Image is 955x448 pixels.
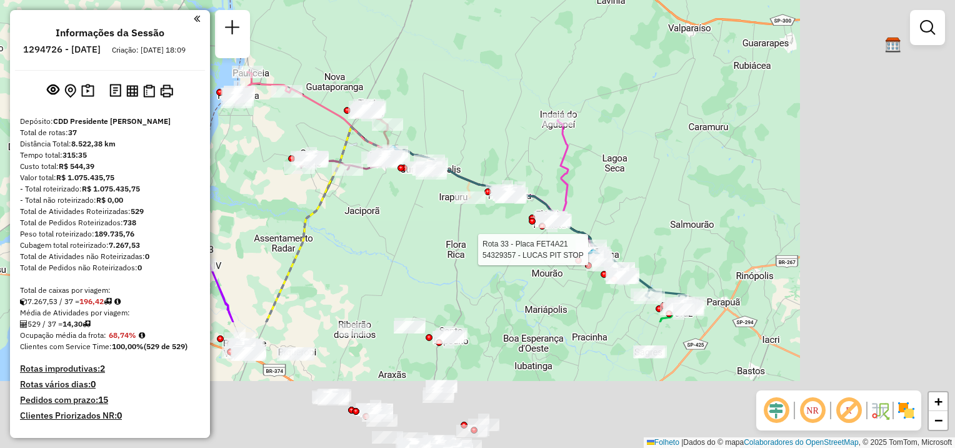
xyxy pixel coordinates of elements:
[929,411,947,430] a: Diminuir o zoom
[20,342,112,351] span: Clientes com Service Time:
[896,400,916,420] img: Exibir/Ocultar setores
[20,138,200,150] div: Distância Total:
[59,161,94,171] strong: R$ 544,39
[109,330,136,340] strong: 68,74%
[23,44,101,55] h6: 1294726 - [DATE]
[107,81,124,101] button: Logs desbloquear sessão
[82,320,91,328] i: Total de rotas
[124,82,141,99] button: Visualizar relatório de Roteirização
[20,150,200,161] div: Tempo total:
[20,364,200,374] h4: Rotas improdutivas:
[114,298,121,305] i: Meta Caixas/viagem: 212,40 Diferença: -15,98
[96,195,123,205] strong: R$ 0,00
[117,410,122,421] strong: 0
[194,11,200,26] a: Clique aqui para minimizar o painel
[144,342,187,351] strong: (529 de 529)
[20,330,106,340] span: Ocupação média da frota:
[137,263,142,272] strong: 0
[20,172,200,183] div: Valor total:
[62,81,79,101] button: Centralizar mapa no depósito ou ponto de apoio
[20,116,200,127] div: Depósito:
[79,297,104,306] strong: 196,42
[139,332,145,339] em: Média calculada utilizando a maior ocupação (%Peso ou %Cubagem) de cada rota da sessão. Rotas cro...
[20,320,27,328] i: Total de Atividades
[20,307,200,318] div: Média de Atividades por viagem:
[744,438,858,447] a: Colaboradores do OpenStreetMap
[62,150,87,160] strong: 315:35
[20,206,200,217] div: Total de Atividades Roteirizadas:
[71,139,116,148] strong: 8.522,38 km
[20,161,200,172] div: Custo total:
[929,392,947,411] a: Ampliar
[20,298,27,305] i: Cubagem total roteirizado
[145,252,149,261] strong: 0
[681,438,683,447] span: |
[112,342,144,351] strong: 100,00%
[20,394,108,405] font: Pedidos com prazo:
[68,128,77,137] strong: 37
[20,228,200,240] div: Peso total roteirizado:
[100,363,105,374] strong: 2
[20,195,200,206] div: - Total não roteirizado:
[20,127,200,138] div: Total de rotas:
[20,285,200,296] div: Total de caixas por viagem:
[20,217,200,228] div: Total de Pedidos Roteirizados:
[385,144,401,160] img: PA - Dracema
[94,229,134,238] strong: 189.735,76
[585,248,601,264] img: Adamentina
[141,82,157,100] button: Visualizar Romaneio
[797,395,827,425] span: Ocultar NR
[934,412,942,428] span: −
[20,437,200,447] h4: Transportadoras
[131,206,144,216] strong: 529
[20,240,200,251] div: Cubagem total roteirizado:
[20,183,200,195] div: - Total roteirizado:
[885,37,901,53] img: CDD Araçatuba
[834,395,864,425] span: Exibir rótulo
[53,116,171,126] strong: CDD Presidente [PERSON_NAME]
[761,395,791,425] span: Ocultar deslocamento
[20,251,200,262] div: Total de Atividades não Roteirizadas:
[157,82,176,100] button: Imprimir Rotas
[98,394,108,405] strong: 15
[220,15,245,43] a: Nova sessão e pesquisa
[647,438,679,447] a: Folheto
[20,262,200,273] div: Total de Pedidos não Roteirizados:
[870,400,890,420] img: Fluxo de ruas
[91,379,96,390] strong: 0
[44,81,62,101] button: Exibir sessão original
[915,15,940,40] a: Exibir filtros
[62,319,82,328] strong: 14,30
[56,27,164,39] h4: Informações da Sessão
[56,173,114,182] strong: R$ 1.075.435,75
[20,410,200,421] h4: Clientes Priorizados NR:
[934,394,942,409] span: +
[20,379,200,390] h4: Rotas vários dias:
[82,184,140,193] strong: R$ 1.075.435,75
[107,44,191,56] div: Criação: [DATE] 18:09
[27,297,104,306] font: 7.267,53 / 37 =
[104,298,112,305] i: Total de rotas
[27,319,82,328] font: 529 / 37 =
[79,81,97,101] button: Painel de Sugestão
[123,218,136,227] strong: 738
[109,240,140,250] strong: 7.267,53
[644,437,955,448] div: Dados do © mapa , © 2025 TomTom, Microsoft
